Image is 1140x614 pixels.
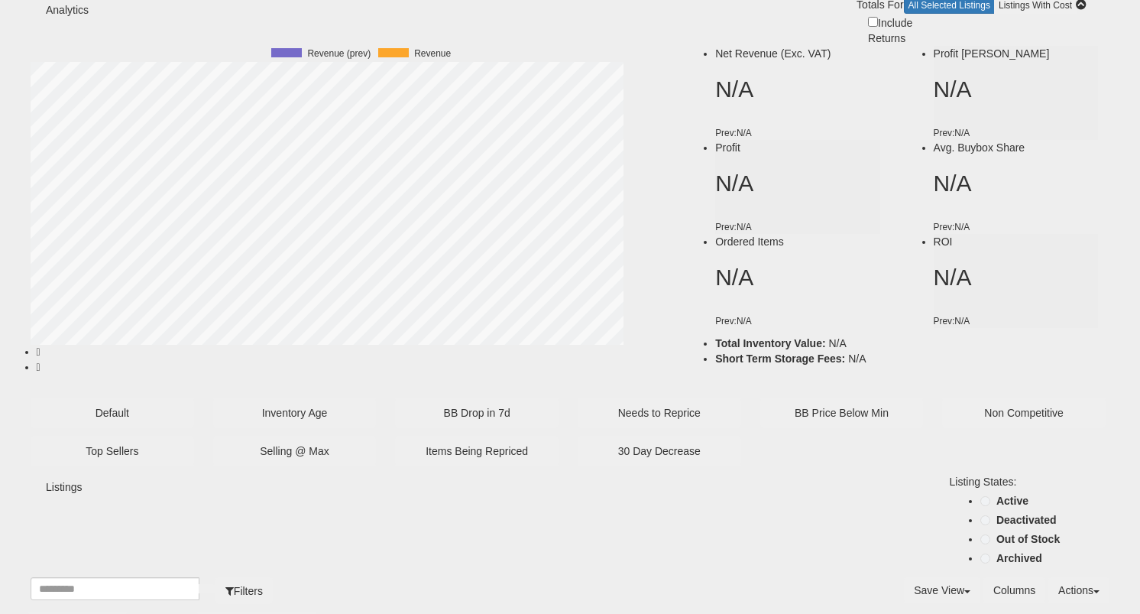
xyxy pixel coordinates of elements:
label: Active [996,493,1028,508]
button: BB Drop in 7d [395,398,559,428]
button: Default [31,398,194,428]
p: Listing States: [950,474,1110,489]
span: ROI [934,236,953,248]
h2: N/A [934,76,1098,102]
b: Short Term Storage Fees: [715,352,845,365]
button: Needs to Reprice [578,398,741,428]
button: Save View [904,577,980,603]
h5: Listings [46,482,183,493]
span: Avg. Buybox Share [934,141,1025,154]
h2: N/A [715,265,879,290]
button: Non Competitive [942,398,1106,428]
button: Filters [215,577,273,604]
button: 30 Day Decrease [578,436,741,466]
small: Prev: N/A [934,222,970,232]
span: Columns [993,584,1035,596]
button: BB Price Below Min [760,398,924,428]
small: Prev: N/A [715,316,752,326]
span: Profit [715,141,740,154]
label: Deactivated [996,512,1057,528]
h5: Analytics [46,5,292,16]
span: N/A [848,352,866,365]
button: Actions [1048,577,1109,603]
li: N/A [715,336,1098,351]
b: Total Inventory Value: [715,337,825,349]
small: Prev: N/A [934,316,970,326]
h2: N/A [934,171,1098,196]
label: Out of Stock [996,531,1060,547]
span: Revenue [414,48,451,59]
button: Inventory Age [213,398,377,428]
h2: N/A [934,265,1098,290]
button: Columns [983,577,1045,603]
span: Revenue (prev) [307,48,371,59]
h2: N/A [715,76,879,102]
span: Net Revenue (Exc. VAT) [715,47,831,60]
button: Top Sellers [31,436,194,466]
small: Prev: N/A [715,128,752,138]
span: Profit [PERSON_NAME] [934,47,1050,60]
small: Prev: N/A [934,128,970,138]
div: Include Returns [857,14,941,46]
h2: N/A [715,171,879,196]
small: Prev: N/A [715,222,752,232]
button: Selling @ Max [213,436,377,466]
span: Ordered Items [715,236,783,248]
button: Items Being Repriced [395,436,559,466]
label: Archived [996,551,1042,566]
